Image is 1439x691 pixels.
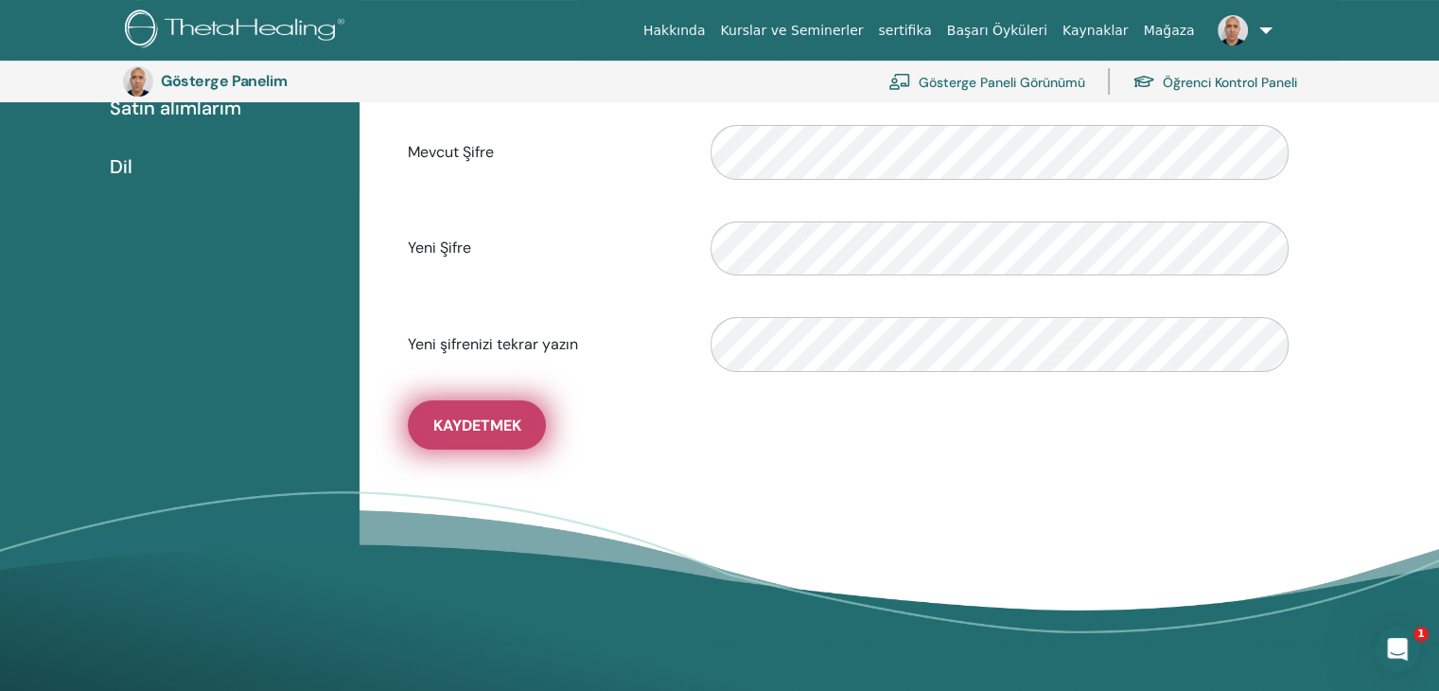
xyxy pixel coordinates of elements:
a: Başarı Öyküleri [939,13,1055,48]
a: Kurslar ve Seminerler [712,13,870,48]
a: sertifika [870,13,939,48]
font: Yeni şifrenizi tekrar yazın [408,334,578,354]
font: Başarı Öyküleri [947,23,1047,38]
img: default.jpg [1218,15,1248,45]
img: chalkboard-teacher.svg [888,73,911,90]
font: Öğrenci Kontrol Paneli [1163,74,1297,91]
font: Kurslar ve Seminerler [720,23,863,38]
a: Kaynaklar [1055,13,1136,48]
iframe: Intercom canlı sohbet [1375,627,1420,672]
font: Kaynaklar [1062,23,1129,38]
font: Satın alımlarım [110,96,241,120]
font: Gösterge Paneli Görünümü [919,74,1085,91]
font: Yeni Şifre [408,238,471,257]
font: Mağaza [1143,23,1194,38]
a: Öğrenci Kontrol Paneli [1132,61,1297,102]
a: Hakkında [636,13,713,48]
button: Kaydetmek [408,400,546,450]
font: Hakkında [643,23,706,38]
img: default.jpg [123,66,153,97]
a: Mağaza [1135,13,1202,48]
font: sertifika [878,23,931,38]
font: Gösterge Panelim [161,71,287,91]
img: logo.png [125,9,351,52]
font: Kaydetmek [433,416,521,435]
a: Gösterge Paneli Görünümü [888,61,1085,102]
font: 1 [1417,628,1425,640]
font: Mevcut Şifre [408,142,494,162]
img: graduation-cap.svg [1132,74,1155,90]
font: Dil [110,154,132,179]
